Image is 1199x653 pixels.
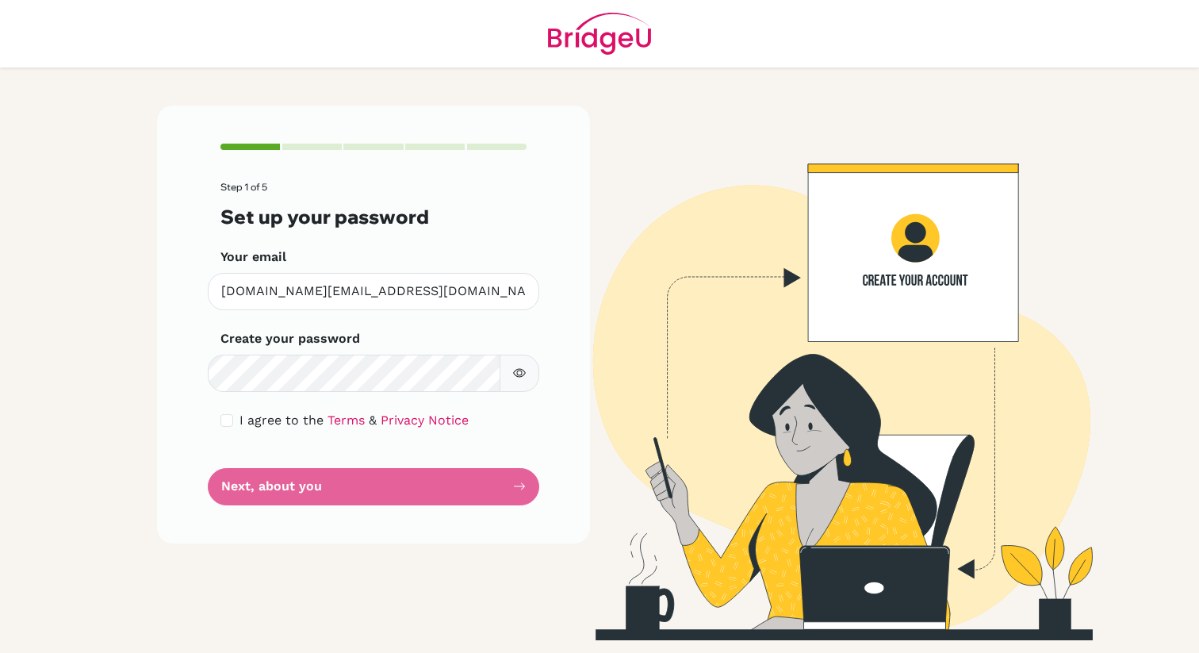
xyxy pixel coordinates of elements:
a: Terms [328,413,365,428]
label: Your email [220,248,286,267]
span: Step 1 of 5 [220,181,267,193]
span: I agree to the [239,413,324,428]
span: & [369,413,377,428]
a: Privacy Notice [381,413,469,428]
h3: Set up your password [220,206,527,229]
input: Insert your email* [208,273,539,310]
label: Create your password [220,329,360,348]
